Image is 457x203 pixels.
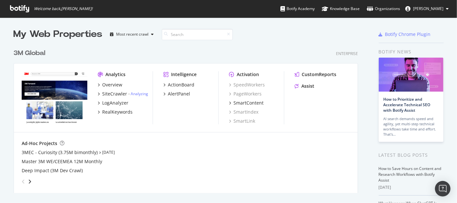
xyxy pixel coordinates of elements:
[237,71,259,78] div: Activation
[336,51,358,56] div: Enterprise
[163,91,190,97] a: AlertPanel
[229,100,264,106] a: SmartContent
[98,91,148,97] a: SiteCrawler- Analyzing
[14,41,363,193] div: grid
[14,49,48,58] a: 3M Global
[379,166,441,183] a: How to Save Hours on Content and Research Workflows with Botify Assist
[295,71,336,78] a: CustomReports
[234,100,264,106] div: SmartContent
[171,71,197,78] div: Intelligence
[102,91,127,97] div: SiteCrawler
[385,31,431,38] div: Botify Chrome Plugin
[413,6,443,11] span: Regis Schink
[19,176,27,187] div: angle-left
[435,181,451,197] div: Open Intercom Messenger
[131,91,148,96] a: Analyzing
[379,31,431,38] a: Botify Chrome Plugin
[379,48,444,55] div: Botify news
[295,83,314,89] a: Assist
[301,83,314,89] div: Assist
[229,109,258,115] a: SmartIndex
[379,152,444,159] div: Latest Blog Posts
[102,150,115,155] a: [DATE]
[22,167,83,174] a: Deep Impact (3M Dev Crawl)
[102,82,122,88] div: Overview
[34,6,92,11] span: Welcome back, [PERSON_NAME] !
[367,6,400,12] div: Organizations
[22,71,87,124] img: www.command.com
[379,185,444,190] div: [DATE]
[116,32,149,36] div: Most recent crawl
[322,6,360,12] div: Knowledge Base
[14,49,45,58] div: 3M Global
[14,28,103,41] div: My Web Properties
[102,100,128,106] div: LogAnalyzer
[168,91,190,97] div: AlertPanel
[379,58,443,92] img: How to Prioritize and Accelerate Technical SEO with Botify Assist
[163,82,194,88] a: ActionBoard
[168,82,194,88] div: ActionBoard
[105,71,125,78] div: Analytics
[22,158,102,165] a: Master 3M WE/CEEMEA 12M Monthly
[98,109,133,115] a: RealKeywords
[229,91,262,97] a: PageWorkers
[302,71,336,78] div: CustomReports
[98,82,122,88] a: Overview
[22,149,98,156] a: 3MEC - Curiosity (3.75M bimonthly)
[102,109,133,115] div: RealKeywords
[229,118,255,124] a: SmartLink
[384,116,439,137] div: AI search demands speed and agility, yet multi-step technical workflows take time and effort. Tha...
[27,178,32,185] div: angle-right
[280,6,315,12] div: Botify Academy
[108,29,157,39] button: Most recent crawl
[128,91,148,96] div: -
[162,29,233,40] input: Search
[384,96,430,113] a: How to Prioritize and Accelerate Technical SEO with Botify Assist
[98,100,128,106] a: LogAnalyzer
[229,82,265,88] a: SpeedWorkers
[400,4,454,14] button: [PERSON_NAME]
[22,140,57,147] div: Ad-Hoc Projects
